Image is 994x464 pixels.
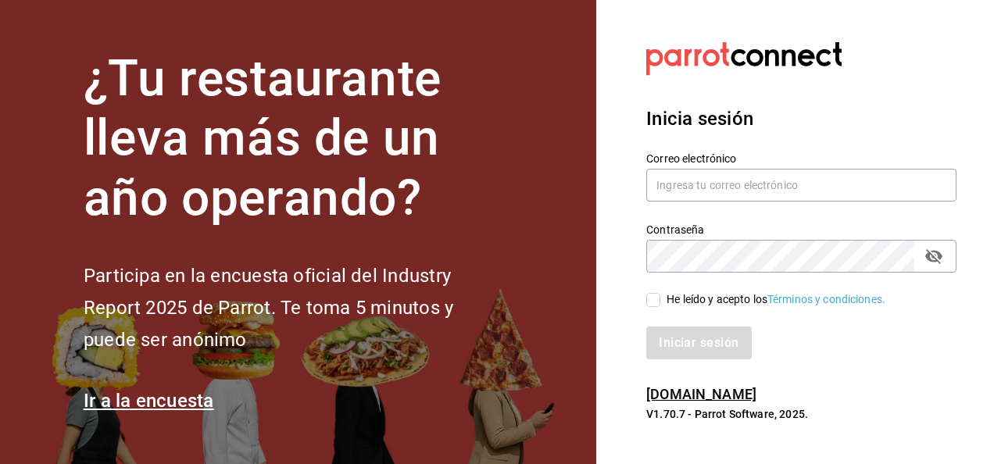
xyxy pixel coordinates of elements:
a: Términos y condiciones. [767,293,885,305]
label: Correo electrónico [646,152,956,163]
div: He leído y acepto los [667,291,885,308]
label: Contraseña [646,223,956,234]
h2: Participa en la encuesta oficial del Industry Report 2025 de Parrot. Te toma 5 minutos y puede se... [84,260,506,355]
p: V1.70.7 - Parrot Software, 2025. [646,406,956,422]
a: [DOMAIN_NAME] [646,386,756,402]
a: Ir a la encuesta [84,390,214,412]
h3: Inicia sesión [646,105,956,133]
input: Ingresa tu correo electrónico [646,169,956,202]
button: passwordField [921,243,947,269]
h1: ¿Tu restaurante lleva más de un año operando? [84,49,506,229]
